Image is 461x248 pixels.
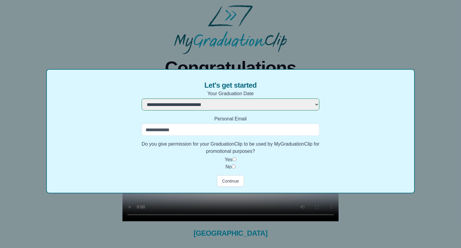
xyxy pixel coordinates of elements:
label: Personal Email [142,115,319,122]
span: Let's get started [204,80,257,90]
button: Continue [217,175,244,187]
label: Your Graduation Date [142,90,319,97]
label: No [225,164,231,169]
label: Yes [224,157,232,162]
label: Do you give permission for your GraduationClip to be used by MyGraduationClip for promotional pur... [142,141,319,155]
